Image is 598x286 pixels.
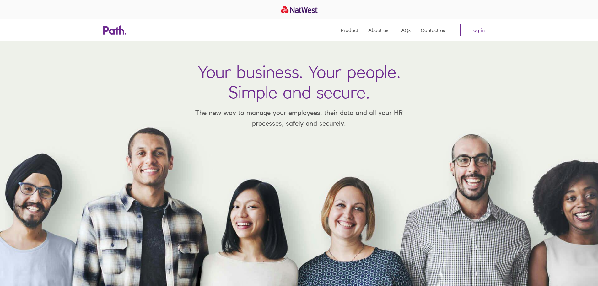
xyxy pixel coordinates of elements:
a: Product [341,19,358,41]
a: About us [368,19,388,41]
a: Log in [460,24,495,36]
a: FAQs [398,19,411,41]
h1: Your business. Your people. Simple and secure. [198,62,401,102]
a: Contact us [421,19,445,41]
p: The new way to manage your employees, their data and all your HR processes, safely and securely. [186,107,412,128]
